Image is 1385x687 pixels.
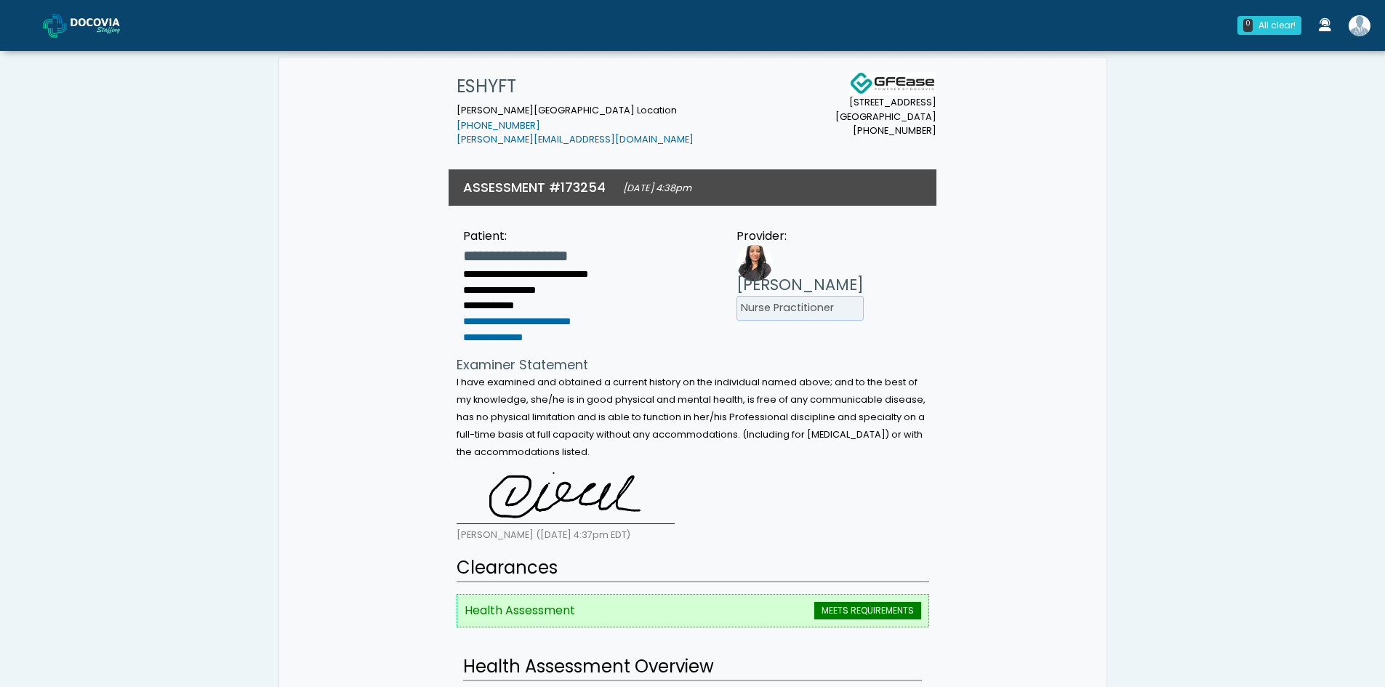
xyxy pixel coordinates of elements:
li: Nurse Practitioner [736,296,864,321]
div: Provider: [736,228,864,245]
h4: Examiner Statement [457,357,929,373]
li: Health Assessment [457,594,929,627]
small: [PERSON_NAME][GEOGRAPHIC_DATA] Location [457,104,694,146]
small: [STREET_ADDRESS] [GEOGRAPHIC_DATA] [PHONE_NUMBER] [835,95,936,137]
a: [PERSON_NAME][EMAIL_ADDRESS][DOMAIN_NAME] [457,133,694,145]
a: Docovia [43,1,143,49]
img: Docovia Staffing Logo [849,72,936,95]
h1: ESHYFT [457,72,694,101]
span: MEETS REQUIREMENTS [814,602,921,619]
a: 0 All clear! [1229,10,1310,41]
h3: [PERSON_NAME] [736,274,864,296]
img: j8Hp3SvjTj01wAAAABJRU5ErkJggg== [457,466,675,524]
h3: ASSESSMENT #173254 [463,178,606,196]
div: All clear! [1258,19,1296,32]
img: Provider image [736,245,773,281]
a: [PHONE_NUMBER] [457,119,540,132]
img: Docovia [71,18,143,33]
small: [DATE] 4:38pm [623,182,691,194]
small: I have examined and obtained a current history on the individual named above; and to the best of ... [457,376,926,458]
img: Shakerra Crippen [1349,15,1370,36]
h2: Health Assessment Overview [463,654,922,681]
div: Patient: [463,228,588,245]
img: Docovia [43,14,67,38]
h2: Clearances [457,555,929,582]
small: [PERSON_NAME] ([DATE] 4:37pm EDT) [457,529,630,541]
div: 0 [1243,19,1253,32]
